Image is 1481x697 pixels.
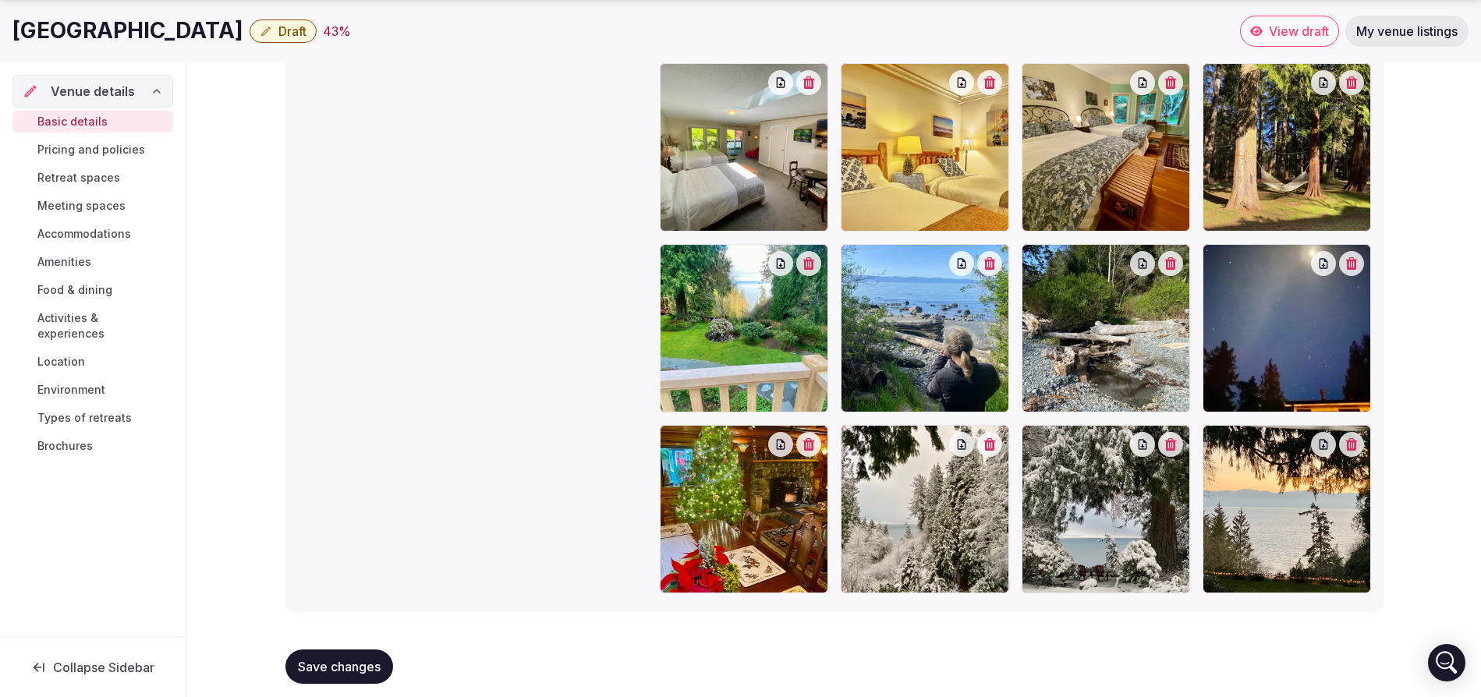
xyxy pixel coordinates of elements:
[37,410,132,426] span: Types of retreats
[37,114,108,129] span: Basic details
[323,22,351,41] button: 43%
[12,435,173,457] a: Brochures
[12,379,173,401] a: Environment
[12,307,173,345] a: Activities & experiences
[12,139,173,161] a: Pricing and policies
[12,167,173,189] a: Retreat spaces
[1203,425,1371,593] div: B95D9322-3903-4A44-8826-438C97EDD2CD_1_105_c.jpeg
[841,244,1009,412] div: 1204D008-E34E-473C-AD64-8BFB50A9F9D6_1_105_c.jpeg
[1356,23,1458,39] span: My venue listings
[37,198,126,214] span: Meeting spaces
[12,650,173,685] button: Collapse Sidebar
[1345,16,1469,47] a: My venue listings
[37,226,131,242] span: Accommodations
[37,142,145,157] span: Pricing and policies
[278,23,306,39] span: Draft
[12,351,173,373] a: Location
[12,251,173,273] a: Amenities
[37,282,112,298] span: Food & dining
[37,254,91,270] span: Amenities
[12,223,173,245] a: Accommodations
[37,438,93,454] span: Brochures
[12,279,173,301] a: Food & dining
[12,407,173,429] a: Types of retreats
[841,425,1009,593] div: 35A4AC5C-EBA7-4B02-B3A9-D72D527BE5C7_1_105_c.jpeg
[1022,63,1190,232] div: 68867FB1-00AD-4170-BD26-D5C960DDB628_1_105_c.jpeg
[1022,425,1190,593] div: E2B73F54-EC28-4CA8-9BAE-0EFEB5F5A718_1_105_c.jpeg
[51,82,135,101] span: Venue details
[660,425,828,593] div: FE3A1D6B-4FA1-40CC-9716-D19D760640D1_1_105_c.jpeg
[1022,244,1190,412] div: B44D8092-336B-4E9B-9152-FD3F4D2DB8D3_1_105_c.jpeg
[323,22,351,41] div: 43 %
[660,244,828,412] div: 437E2E69-E655-4F05-8115-F207DD884198_1_105_c.jpeg
[37,382,105,398] span: Environment
[285,649,393,684] button: Save changes
[841,63,1009,232] div: 6F4388BC-1E39-45E4-BFEA-543F491C6D1B_1_105_c.jpeg
[1203,244,1371,412] div: EB8A9897-D7C9-4F3C-AF72-BAFBCCD55757_1_105_c.jpeg
[12,111,173,133] a: Basic details
[1240,16,1339,47] a: View draft
[12,195,173,217] a: Meeting spaces
[1428,644,1465,681] div: Open Intercom Messenger
[53,660,154,675] span: Collapse Sidebar
[37,310,167,341] span: Activities & experiences
[298,659,381,674] span: Save changes
[1203,63,1371,232] div: FC77328C-D449-48E8-AFBD-FD48E25016B7_1_105_c.jpeg
[660,63,828,232] div: 605B9325-A391-411E-9C2D-F885E4FB1064_1_105_c.jpeg
[37,354,85,370] span: Location
[1269,23,1329,39] span: View draft
[12,16,243,46] h1: [GEOGRAPHIC_DATA]
[37,170,120,186] span: Retreat spaces
[250,19,317,43] button: Draft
